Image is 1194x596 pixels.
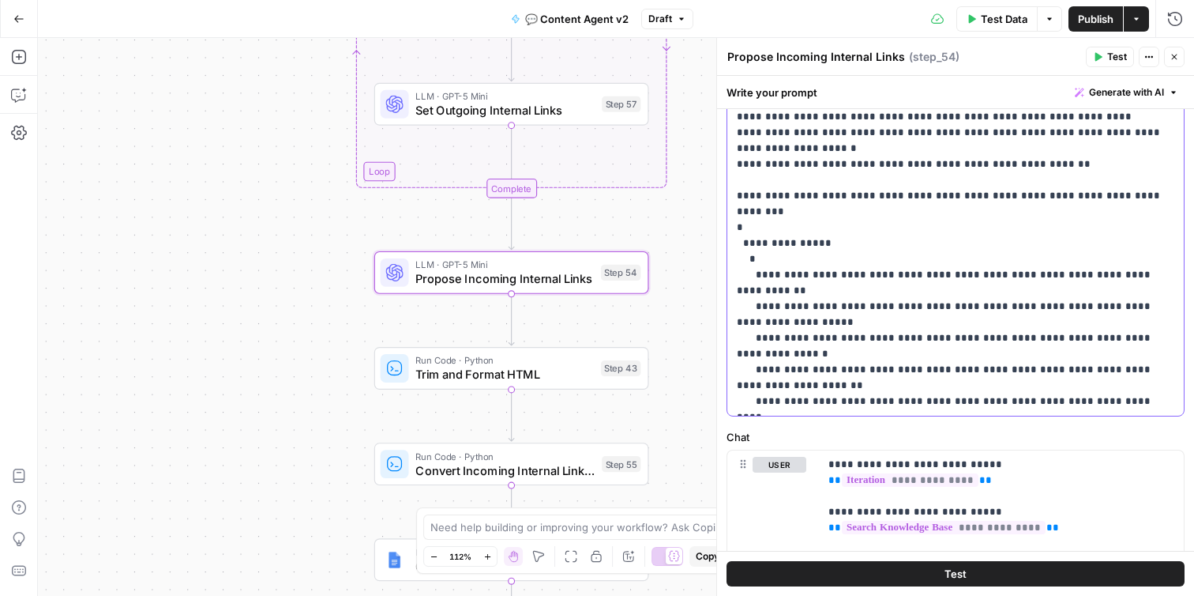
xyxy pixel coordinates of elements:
[727,429,1185,445] label: Chat
[727,561,1185,587] button: Test
[415,557,592,575] span: Create Content Doc
[601,265,640,281] div: Step 54
[602,456,640,472] div: Step 55
[696,549,719,564] span: Copy
[415,101,595,119] span: Set Outgoing Internal Links
[374,538,649,581] div: IntegrationCreate Content DocStep 44
[374,251,649,294] div: LLM · GPT-5 MiniPropose Incoming Internal LinksStep 54
[717,76,1194,108] div: Write your prompt
[641,9,693,29] button: Draft
[415,353,593,368] span: Run Code · Python
[501,6,638,32] button: 💬 Content Agent v2
[415,258,593,272] span: LLM · GPT-5 Mini
[374,179,649,198] div: Complete
[509,198,514,250] g: Edge from step_17-iteration-end to step_54
[415,462,595,479] span: Convert Incoming Internal Links to HTML
[1068,82,1185,103] button: Generate with AI
[374,443,649,485] div: Run Code · PythonConvert Incoming Internal Links to HTMLStep 55
[1078,11,1113,27] span: Publish
[449,550,471,563] span: 112%
[981,11,1027,27] span: Test Data
[602,96,640,112] div: Step 57
[648,12,672,26] span: Draft
[509,390,514,441] g: Edge from step_43 to step_55
[509,30,514,81] g: Edge from step_18 to step_57
[415,89,595,104] span: LLM · GPT-5 Mini
[374,347,649,390] div: Run Code · PythonTrim and Format HTMLStep 43
[509,294,514,345] g: Edge from step_54 to step_43
[385,551,403,568] img: Instagram%20post%20-%201%201.png
[1086,47,1134,67] button: Test
[944,566,967,582] span: Test
[956,6,1037,32] button: Test Data
[415,366,593,383] span: Trim and Format HTML
[486,179,537,198] div: Complete
[909,49,959,65] span: ( step_54 )
[525,11,629,27] span: 💬 Content Agent v2
[727,49,905,65] textarea: Propose Incoming Internal Links
[601,360,640,376] div: Step 43
[689,546,726,567] button: Copy
[374,83,649,126] div: LLM · GPT-5 MiniSet Outgoing Internal LinksStep 57
[415,449,595,463] span: Run Code · Python
[1089,85,1164,100] span: Generate with AI
[1068,6,1123,32] button: Publish
[415,270,593,288] span: Propose Incoming Internal Links
[753,457,806,473] button: user
[1107,50,1127,64] span: Test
